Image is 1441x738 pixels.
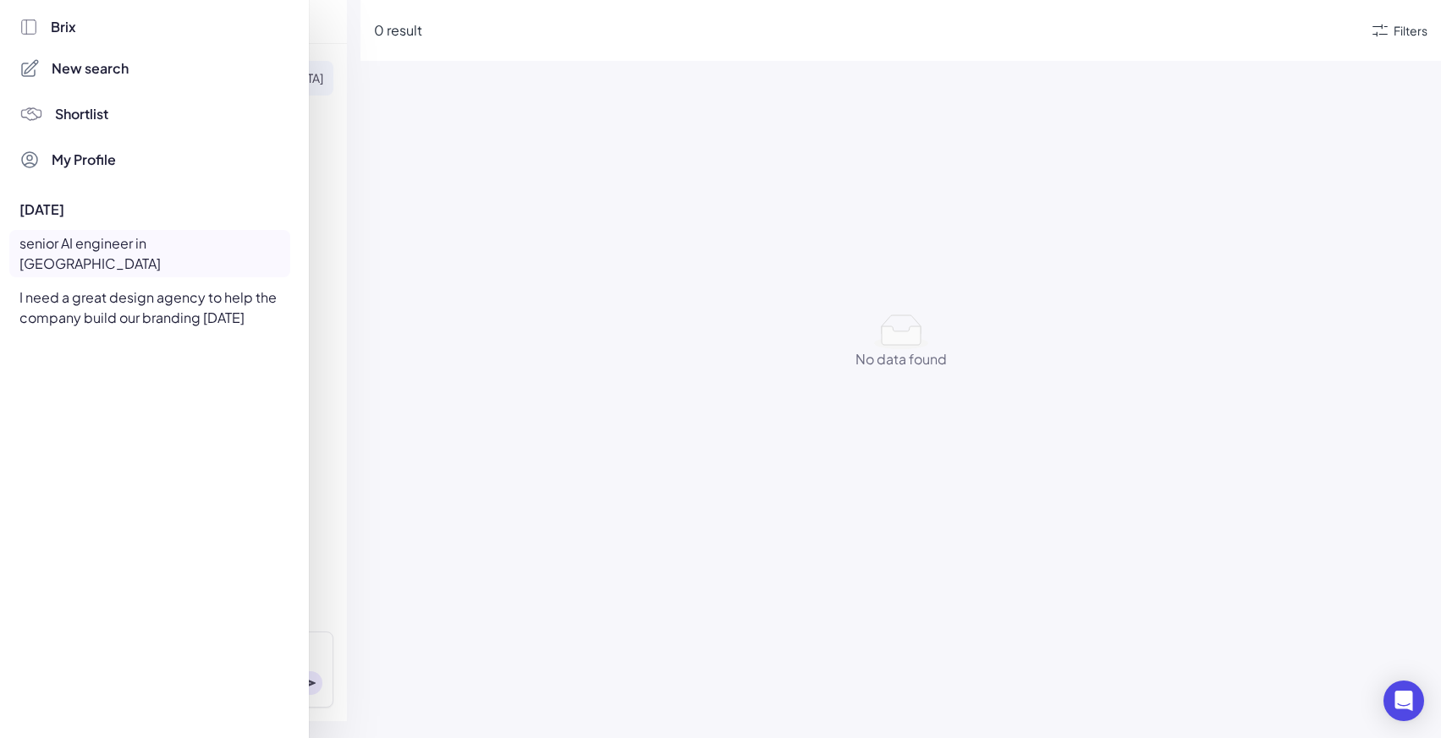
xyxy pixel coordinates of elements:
span: My Profile [52,150,116,170]
span: Shortlist [55,104,108,124]
div: senior AI engineer in [GEOGRAPHIC_DATA] [9,230,290,277]
span: New search [52,58,129,79]
div: Open Intercom Messenger [1383,681,1424,721]
div: I need a great design agency to help the company build our branding [DATE] [9,284,290,331]
img: 4blF7nbYMBMHBwcHBwcHBwcHBwcHBwcHB4es+Bd0DLy0SdzEZwAAAABJRU5ErkJggg== [19,102,43,126]
span: Brix [51,17,76,37]
div: [DATE] [19,200,290,220]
